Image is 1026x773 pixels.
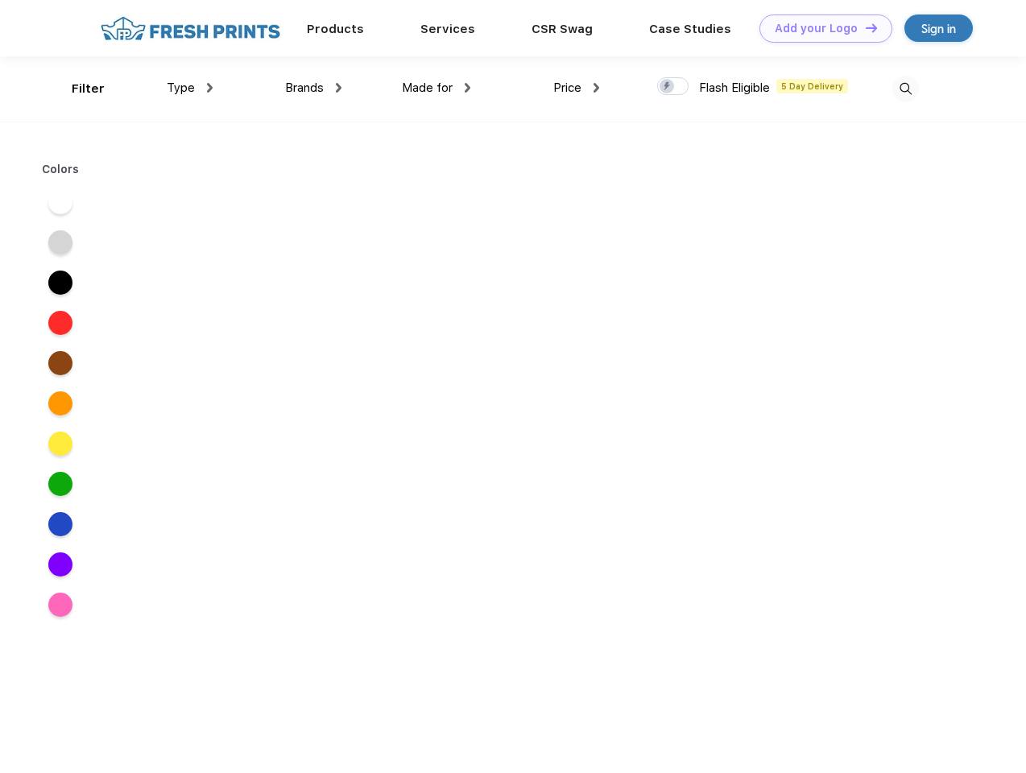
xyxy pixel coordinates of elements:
img: dropdown.png [594,83,599,93]
span: 5 Day Delivery [776,79,848,93]
span: Price [553,81,581,95]
span: Brands [285,81,324,95]
div: Colors [30,161,92,178]
span: Type [167,81,195,95]
span: Made for [402,81,453,95]
span: Flash Eligible [699,81,770,95]
img: desktop_search.svg [892,76,919,102]
img: DT [866,23,877,32]
div: Add your Logo [775,22,858,35]
div: Filter [72,80,105,98]
a: Sign in [904,14,973,42]
img: dropdown.png [336,83,341,93]
img: dropdown.png [207,83,213,93]
img: fo%20logo%202.webp [96,14,285,43]
a: Products [307,22,364,36]
img: dropdown.png [465,83,470,93]
div: Sign in [921,19,956,38]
